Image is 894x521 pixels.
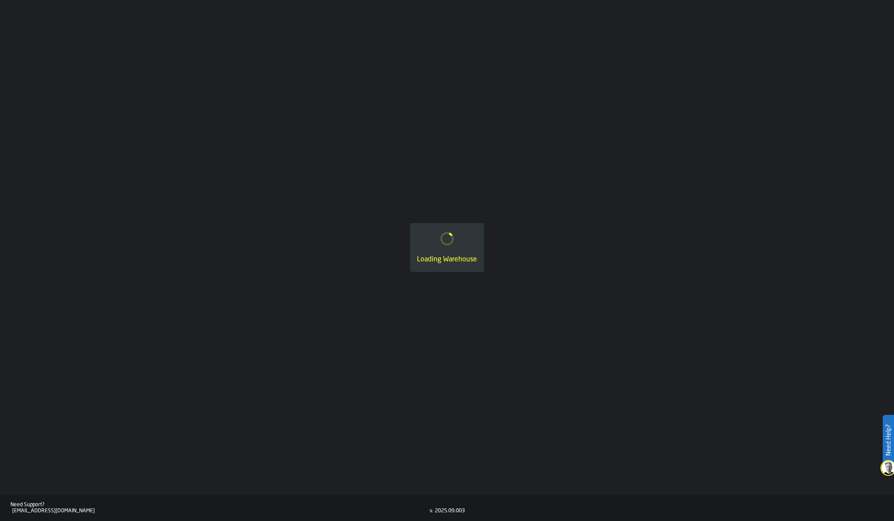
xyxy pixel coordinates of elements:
[417,254,477,265] div: Loading Warehouse
[430,508,433,514] div: v.
[10,502,430,508] div: Need Support?
[12,508,430,514] div: [EMAIL_ADDRESS][DOMAIN_NAME]
[884,416,893,464] label: Need Help?
[10,502,430,514] a: Need Support?[EMAIL_ADDRESS][DOMAIN_NAME]
[435,508,465,514] div: 2025.09.003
